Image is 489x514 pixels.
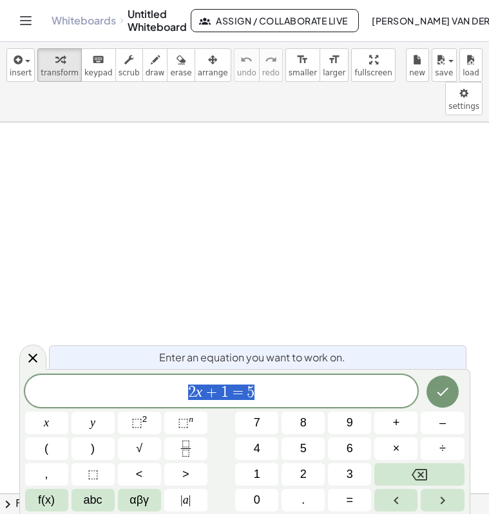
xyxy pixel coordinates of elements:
button: Fraction [164,437,207,460]
button: 4 [235,437,278,460]
button: 1 [235,463,278,486]
button: keyboardkeypad [81,48,116,82]
span: y [90,414,95,432]
button: Done [427,376,459,408]
span: ⬚ [88,466,99,483]
i: undo [240,52,253,68]
span: load [463,68,479,77]
span: 1 [221,385,229,400]
span: transform [41,68,79,77]
button: save [432,48,457,82]
span: abc [84,491,102,509]
button: 3 [328,463,371,486]
button: 6 [328,437,371,460]
i: format_size [296,52,309,68]
span: new [409,68,425,77]
span: x [44,414,49,432]
button: 2 [282,463,325,486]
button: draw [142,48,168,82]
span: + [393,414,400,432]
button: Functions [25,489,68,511]
button: Backspace [374,463,464,486]
button: Superscript [164,412,207,434]
span: redo [262,68,280,77]
span: 3 [347,466,353,483]
button: load [459,48,483,82]
span: smaller [289,68,317,77]
span: 5 [247,385,254,400]
button: Placeholder [72,463,115,486]
span: f(x) [38,491,55,509]
i: format_size [328,52,340,68]
span: ) [91,440,95,457]
span: ( [44,440,48,457]
span: = [347,491,354,509]
span: erase [170,68,191,77]
button: . [282,489,325,511]
button: transform [37,48,82,82]
span: fullscreen [354,68,392,77]
button: Square root [118,437,161,460]
button: 9 [328,412,371,434]
button: Equals [328,489,371,511]
span: 2 [188,385,196,400]
span: | [180,493,183,506]
i: keyboard [92,52,104,68]
button: Alphabet [72,489,115,511]
span: a [180,491,191,509]
button: Right arrow [421,489,464,511]
button: Assign / Collaborate Live [191,9,359,32]
button: format_sizelarger [320,48,349,82]
span: 5 [300,440,307,457]
button: Times [374,437,417,460]
span: 9 [347,414,353,432]
a: Whiteboards [52,14,116,27]
span: settings [448,102,479,111]
span: keypad [84,68,113,77]
button: Toggle navigation [15,10,36,31]
button: fullscreen [351,48,395,82]
span: larger [323,68,345,77]
button: undoundo [234,48,260,82]
span: √ [136,440,142,457]
button: 5 [282,437,325,460]
span: – [439,414,446,432]
span: 6 [347,440,353,457]
span: draw [146,68,165,77]
span: scrub [119,68,140,77]
button: Greater than [164,463,207,486]
span: | [189,493,191,506]
span: Assign / Collaborate Live [202,15,348,26]
button: 0 [235,489,278,511]
button: erase [167,48,195,82]
button: format_sizesmaller [285,48,320,82]
button: new [406,48,429,82]
span: ⬚ [131,416,142,429]
button: Less than [118,463,161,486]
button: scrub [115,48,143,82]
button: x [25,412,68,434]
span: < [136,466,143,483]
button: Absolute value [164,489,207,511]
span: ⬚ [178,416,189,429]
span: , [45,466,48,483]
span: save [435,68,453,77]
button: , [25,463,68,486]
button: ( [25,437,68,460]
button: settings [445,82,483,115]
button: Squared [118,412,161,434]
button: 8 [282,412,325,434]
button: arrange [195,48,231,82]
button: y [72,412,115,434]
span: 8 [300,414,307,432]
button: ) [72,437,115,460]
span: 2 [300,466,307,483]
sup: n [189,414,193,424]
span: = [229,385,247,400]
button: redoredo [259,48,283,82]
span: 1 [254,466,260,483]
span: undo [237,68,256,77]
button: insert [6,48,35,82]
span: × [393,440,400,457]
button: Greek alphabet [118,489,161,511]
